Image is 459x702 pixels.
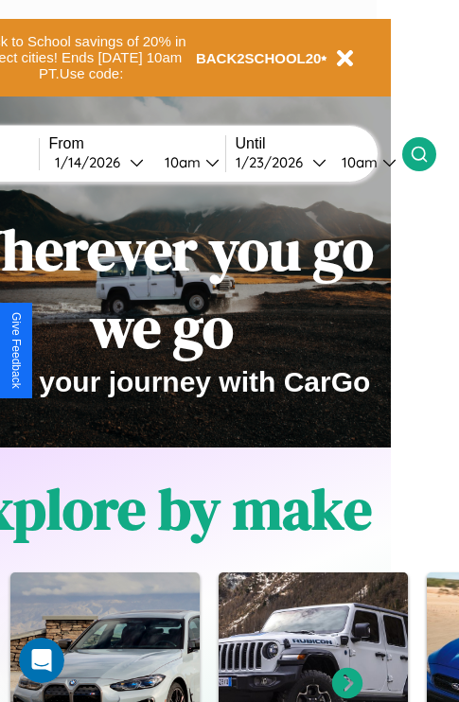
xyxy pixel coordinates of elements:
div: 10am [155,153,205,171]
iframe: Intercom live chat [19,638,64,683]
div: Give Feedback [9,312,23,389]
button: 1/14/2026 [49,152,150,172]
div: 1 / 14 / 2026 [55,153,130,171]
label: From [49,135,225,152]
b: BACK2SCHOOL20 [196,50,322,66]
label: Until [236,135,402,152]
div: 10am [332,153,382,171]
button: 10am [150,152,225,172]
button: 10am [327,152,402,172]
div: 1 / 23 / 2026 [236,153,312,171]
